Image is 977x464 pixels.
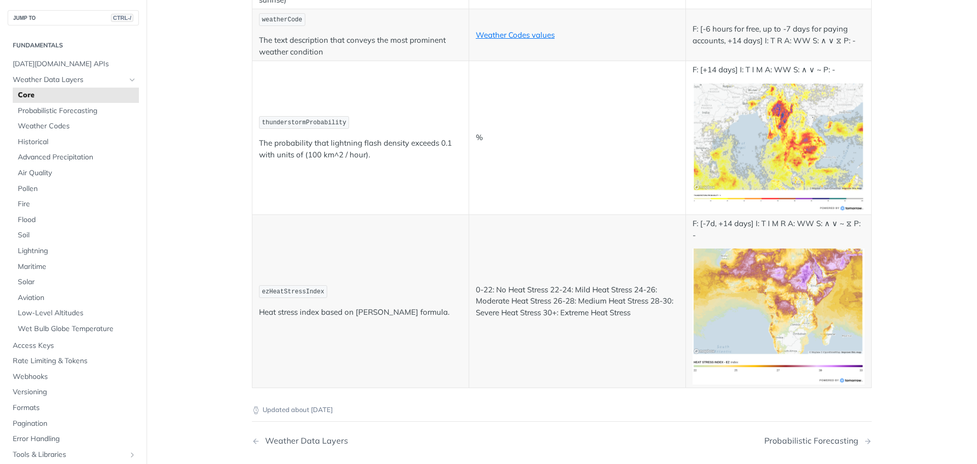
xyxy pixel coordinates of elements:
span: Weather Codes [18,121,136,131]
a: Weather Codes values [476,30,555,40]
div: Weather Data Layers [260,436,348,446]
a: Formats [8,400,139,416]
nav: Pagination Controls [252,426,872,456]
p: The text description that conveys the most prominent weather condition [259,35,462,58]
span: Tools & Libraries [13,450,126,460]
a: Core [13,88,139,103]
a: Next Page: Probabilistic Forecasting [764,436,872,446]
span: Lightning [18,246,136,256]
a: Webhooks [8,369,139,385]
a: Fire [13,197,139,212]
span: Wet Bulb Globe Temperature [18,324,136,334]
a: Wet Bulb Globe Temperature [13,321,139,337]
button: Show subpages for Tools & Libraries [128,451,136,459]
div: Probabilistic Forecasting [764,436,864,446]
span: Expand image [693,142,865,151]
a: Weather Data LayersHide subpages for Weather Data Layers [8,72,139,88]
p: F: [+14 days] I: T I M A: WW S: ∧ ∨ ~ P: - [693,64,865,76]
a: Aviation [13,290,139,306]
span: Access Keys [13,341,136,351]
a: Historical [13,134,139,150]
a: Solar [13,275,139,290]
h2: Fundamentals [8,41,139,50]
p: Updated about [DATE] [252,405,872,415]
span: Formats [13,403,136,413]
a: Maritime [13,259,139,275]
span: Advanced Precipitation [18,152,136,162]
span: Flood [18,215,136,225]
span: Webhooks [13,372,136,382]
span: [DATE][DOMAIN_NAME] APIs [13,59,136,69]
p: 0-22: No Heat Stress 22-24: Mild Heat Stress 24-26: Moderate Heat Stress 26-28: Medium Heat Stres... [476,284,679,319]
span: Weather Data Layers [13,75,126,85]
span: Core [18,90,136,100]
button: JUMP TOCTRL-/ [8,10,139,25]
a: Error Handling [8,431,139,447]
span: Expand image [693,311,865,320]
span: thunderstormProbability [262,119,347,126]
a: Air Quality [13,166,139,181]
a: Weather Codes [13,119,139,134]
span: CTRL-/ [111,14,133,22]
p: The probability that lightning flash density exceeds 0.1 with units of (100 km^2 / hour). [259,138,462,160]
p: Heat stress index based on [PERSON_NAME] formula. [259,307,462,318]
a: Low-Level Altitudes [13,306,139,321]
a: Soil [13,228,139,243]
a: Previous Page: Weather Data Layers [252,436,518,446]
button: Hide subpages for Weather Data Layers [128,76,136,84]
span: Maritime [18,262,136,272]
a: [DATE][DOMAIN_NAME] APIs [8,57,139,72]
a: Versioning [8,385,139,400]
span: Soil [18,230,136,240]
span: Versioning [13,387,136,397]
a: Flood [13,212,139,228]
span: Aviation [18,293,136,303]
a: Tools & LibrariesShow subpages for Tools & Libraries [8,447,139,462]
span: Solar [18,277,136,287]
p: % [476,132,679,144]
span: Historical [18,137,136,147]
a: Access Keys [8,338,139,353]
p: F: [-7d, +14 days] I: T I M R A: WW S: ∧ ∨ ~ ⧖ P: - [693,218,865,241]
span: Low-Level Altitudes [18,308,136,318]
span: ezHeatStressIndex [262,288,324,295]
span: Pagination [13,419,136,429]
a: Pollen [13,181,139,197]
span: Air Quality [18,168,136,178]
span: Fire [18,199,136,209]
span: Rate Limiting & Tokens [13,356,136,366]
span: Probabilistic Forecasting [18,106,136,116]
span: Pollen [18,184,136,194]
span: weatherCode [262,16,302,23]
a: Rate Limiting & Tokens [8,353,139,369]
p: F: [-6 hours for free, up to -7 days for paying accounts, +14 days] I: T R A: WW S: ∧ ∨ ⧖ P: - [693,23,865,46]
a: Advanced Precipitation [13,150,139,165]
span: Error Handling [13,434,136,444]
a: Lightning [13,243,139,259]
a: Pagination [8,416,139,431]
a: Probabilistic Forecasting [13,103,139,119]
